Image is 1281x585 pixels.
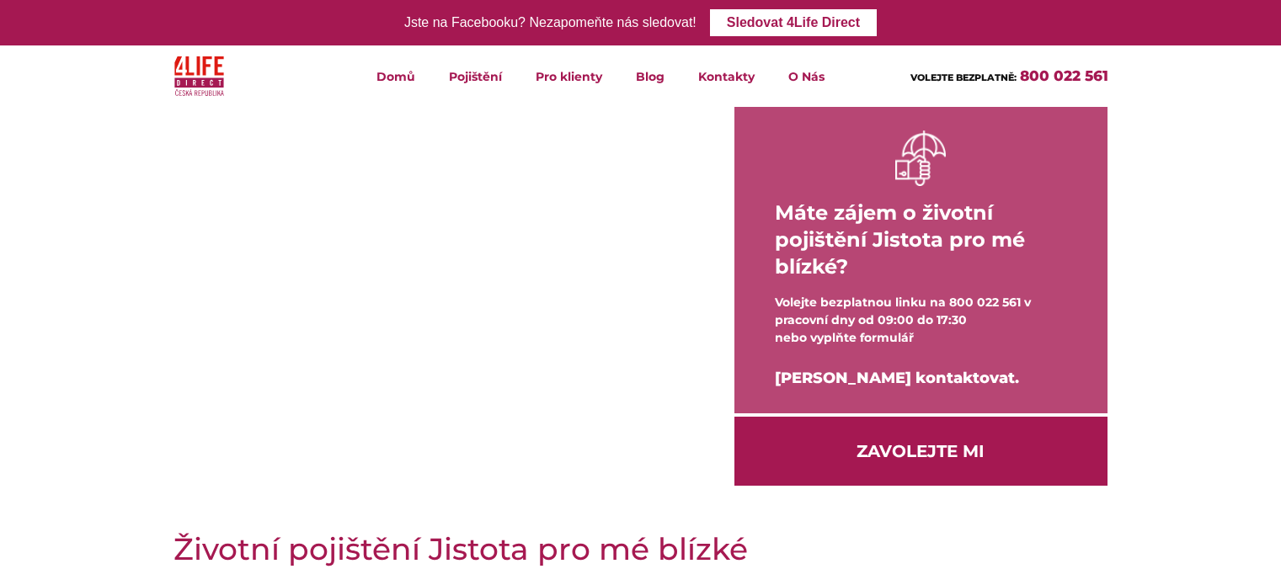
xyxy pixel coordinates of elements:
div: Jste na Facebooku? Nezapomeňte nás sledovat! [404,11,697,35]
h1: O Produktu [173,272,681,314]
h1: Životní pojištění Jistota pro mé blízké [173,528,1108,570]
img: ruka držící deštník bilá ikona [895,130,946,185]
div: [PERSON_NAME] kontaktovat. [775,347,1067,410]
a: 800 022 561 [1020,67,1108,84]
a: Kontakty [681,45,771,107]
span: Volejte bezplatnou linku na 800 022 561 v pracovní dny od 09:00 do 17:30 nebo vyplňte formulář [775,295,1031,345]
a: Domů [360,45,432,107]
a: Sledovat 4Life Direct [710,9,877,36]
a: Blog [619,45,681,107]
img: 4Life Direct Česká republika logo [174,52,225,100]
span: VOLEJTE BEZPLATNĚ: [910,72,1017,83]
a: ZAVOLEJTE MI [734,417,1108,486]
h4: Máte zájem o životní pojištění Jistota pro mé blízké? [775,186,1067,294]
